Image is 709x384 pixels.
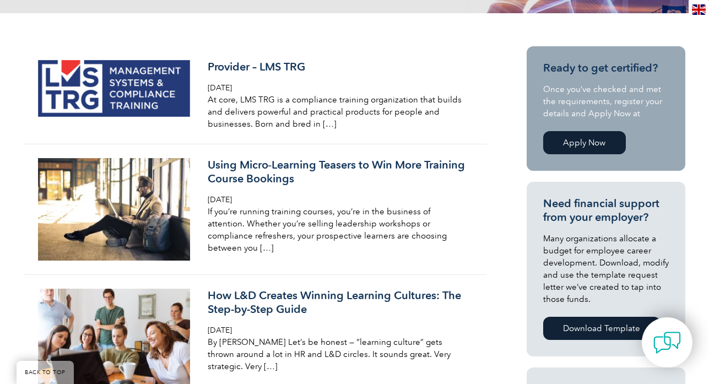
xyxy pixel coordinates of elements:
span: [DATE] [208,83,232,93]
img: en [692,4,706,15]
a: Apply Now [543,131,626,154]
h3: Need financial support from your employer? [543,197,669,224]
h3: Ready to get certified? [543,61,669,75]
img: LMS-TRG-768x286-1-300x112.png [38,60,191,117]
p: By [PERSON_NAME] Let’s be honest — “learning culture” gets thrown around a lot in HR and L&D circ... [208,336,469,372]
a: Download Template [543,317,661,340]
img: pexels-olly-838413-300x202.jpg [38,158,191,261]
img: contact-chat.png [653,329,681,356]
p: Once you’ve checked and met the requirements, register your details and Apply Now at [543,83,669,120]
a: Provider – LMS TRG [DATE] At core, LMS TRG is a compliance training organization that builds and ... [24,46,487,144]
h3: Using Micro‑Learning Teasers to Win More Training Course Bookings [208,158,469,186]
p: If you’re running training courses, you’re in the business of attention. Whether you’re selling l... [208,205,469,254]
span: [DATE] [208,195,232,204]
h3: How L&D Creates Winning Learning Cultures: The Step-by-Step Guide [208,289,469,316]
a: BACK TO TOP [17,361,74,384]
span: [DATE] [208,326,232,335]
p: Many organizations allocate a budget for employee career development. Download, modify and use th... [543,232,669,305]
p: At core, LMS TRG is a compliance training organization that builds and delivers powerful and prac... [208,94,469,130]
h3: Provider – LMS TRG [208,60,469,74]
a: Using Micro‑Learning Teasers to Win More Training Course Bookings [DATE] If you’re running traini... [24,144,487,275]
